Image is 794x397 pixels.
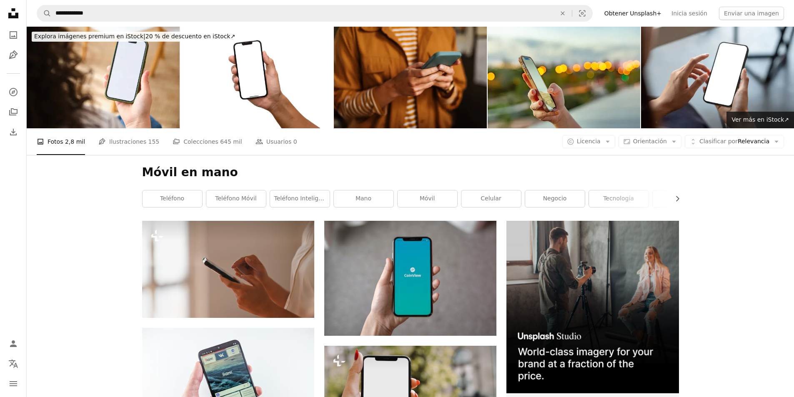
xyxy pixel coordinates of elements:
[731,116,789,123] span: Ver más en iStock ↗
[270,190,330,207] a: teléfono inteligente
[142,265,314,273] a: Toma lateral de una hermosa mujer de negocios con camisa blanca navegando por Internet usando un ...
[554,5,572,21] button: Borrar
[143,190,202,207] a: Teléfono
[525,190,585,207] a: negocio
[27,27,180,128] img: Una persona sostiene un teléfono celular con una maqueta de pantalla en blanco.
[324,275,496,282] a: person holding space gray iPhone X
[699,138,738,145] span: Clasificar por
[142,221,314,317] img: Toma lateral de una hermosa mujer de negocios con camisa blanca navegando por Internet usando un ...
[670,190,679,207] button: desplazar lista a la derecha
[577,138,601,145] span: Licencia
[206,190,266,207] a: teléfono móvil
[255,128,297,155] a: Usuarios 0
[5,355,22,372] button: Idioma
[726,112,794,128] a: Ver más en iStock↗
[619,135,681,148] button: Orientación
[173,128,242,155] a: Colecciones 645 mil
[5,27,22,43] a: Fotos
[488,27,641,128] img: La mano de una mujer joven sosteniendo y usando su iPhone contra un fondo urbano crepuscular.
[461,190,521,207] a: celular
[506,221,679,393] img: file-1715651741414-859baba4300dimage
[5,124,22,140] a: Historial de descargas
[653,190,712,207] a: iPhone
[599,7,666,20] a: Obtener Unsplash+
[34,33,145,40] span: Explora imágenes premium en iStock |
[293,137,297,146] span: 0
[34,33,235,40] span: 20 % de descuento en iStock ↗
[334,27,487,128] img: Estoy escribiendo algo importante
[180,27,333,128] img: Smartphone de mano aislado sobre fondo blanco - Ruta de recorte
[633,138,667,145] span: Orientación
[5,104,22,120] a: Colecciones
[27,27,243,47] a: Explora imágenes premium en iStock|20 % de descuento en iStock↗
[666,7,712,20] a: Inicia sesión
[699,137,769,146] span: Relevancia
[5,335,22,352] a: Iniciar sesión / Registrarse
[334,190,393,207] a: mano
[37,5,593,22] form: Encuentra imágenes en todo el sitio
[98,128,159,155] a: Ilustraciones 155
[685,135,784,148] button: Clasificar porRelevancia
[562,135,615,148] button: Licencia
[148,137,159,146] span: 155
[5,375,22,392] button: Menú
[719,7,784,20] button: Enviar una imagen
[589,190,649,207] a: Tecnología
[572,5,592,21] button: Búsqueda visual
[37,5,51,21] button: Buscar en Unsplash
[641,27,794,128] img: Primer plano de la mano de un hombre de negocios que sostiene una pantalla blanca del teléfono in...
[142,388,314,396] a: Una persona sosteniendo un teléfono inteligente en la mano
[398,190,457,207] a: móvil
[142,165,679,180] h1: Móvil en mano
[220,137,242,146] span: 645 mil
[5,84,22,100] a: Explorar
[5,47,22,63] a: Ilustraciones
[324,221,496,335] img: person holding space gray iPhone X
